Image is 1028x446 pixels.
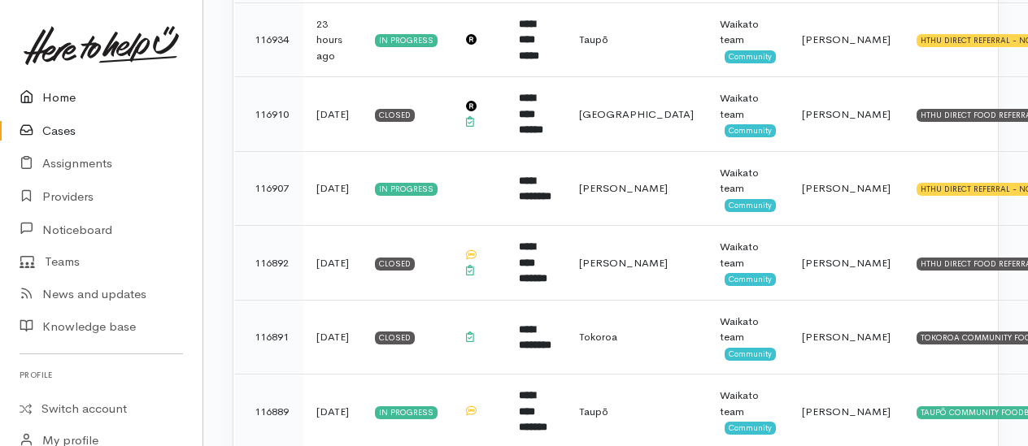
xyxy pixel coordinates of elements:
span: [PERSON_NAME] [579,181,668,195]
span: Community [725,273,776,286]
div: In progress [375,406,438,419]
div: Waikato team [720,90,776,122]
div: Waikato team [720,165,776,197]
span: [PERSON_NAME] [802,330,891,344]
span: Community [725,199,776,212]
td: 116907 [235,151,303,226]
div: Waikato team [720,16,776,48]
div: Waikato team [720,314,776,345]
h6: Profile [20,364,183,386]
span: [GEOGRAPHIC_DATA] [579,107,694,121]
span: Community [725,124,776,137]
span: Community [725,348,776,361]
span: Tokoroa [579,330,617,344]
div: Closed [375,109,415,122]
td: 23 hours ago [303,2,362,77]
div: Waikato team [720,388,776,419]
td: 116934 [235,2,303,77]
span: [PERSON_NAME] [579,256,668,270]
span: [PERSON_NAME] [802,405,891,418]
span: Community [725,50,776,63]
td: [DATE] [303,77,362,152]
td: 116910 [235,77,303,152]
span: [PERSON_NAME] [802,107,891,121]
span: Taupō [579,405,608,418]
td: 116891 [235,300,303,375]
span: [PERSON_NAME] [802,181,891,195]
td: [DATE] [303,226,362,301]
td: 116892 [235,226,303,301]
td: [DATE] [303,151,362,226]
span: [PERSON_NAME] [802,256,891,270]
span: Community [725,422,776,435]
div: Waikato team [720,239,776,271]
div: In progress [375,183,438,196]
span: Taupō [579,32,608,46]
span: [PERSON_NAME] [802,32,891,46]
td: [DATE] [303,300,362,375]
div: In progress [375,34,438,47]
div: Closed [375,258,415,271]
div: Closed [375,331,415,344]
